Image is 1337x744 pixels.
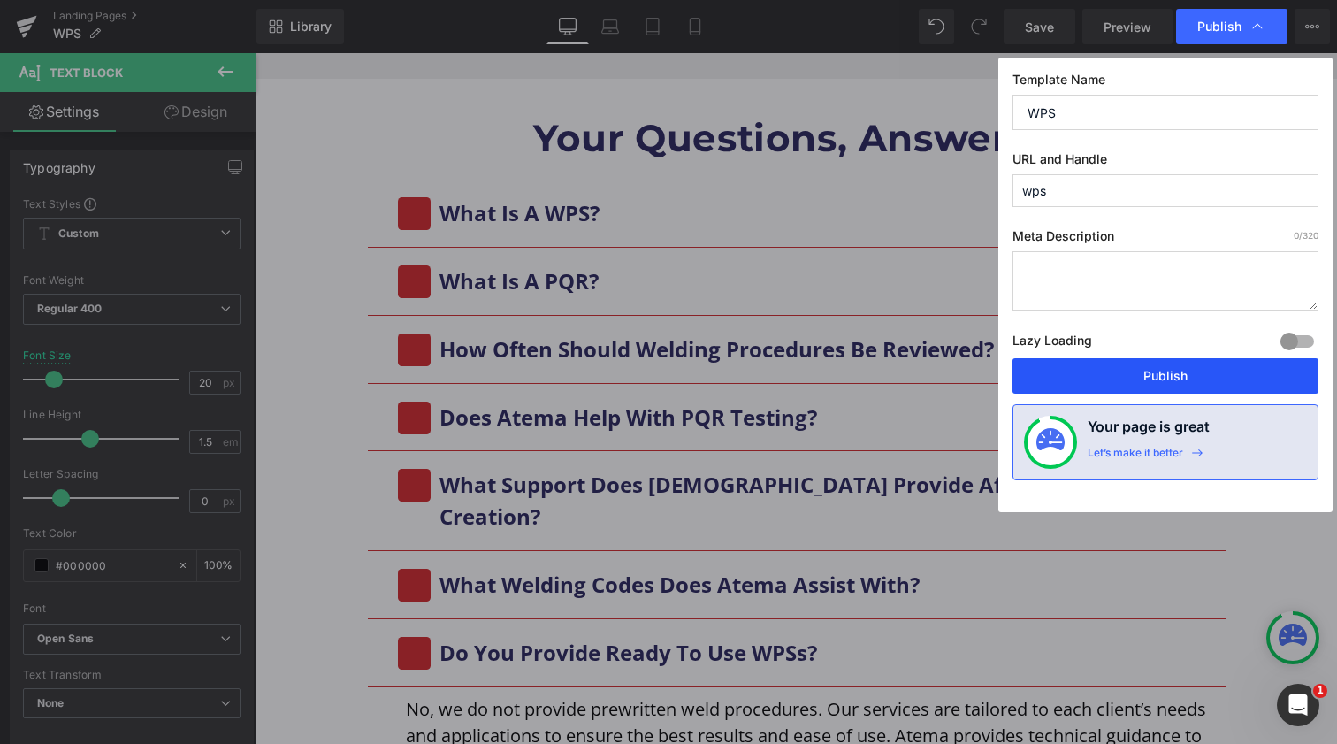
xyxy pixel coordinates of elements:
span: 0 [1294,230,1299,241]
img: onboarding-status.svg [1036,428,1065,456]
h4: Your page is great [1088,416,1210,446]
b: What support does [DEMOGRAPHIC_DATA] provide after wPS creation? [184,417,828,478]
label: URL and Handle [1012,151,1318,174]
button: Publish [1012,358,1318,394]
b: What is a PQR? [184,213,343,242]
label: Meta Description [1012,228,1318,251]
b: What Welding Codes Does Atema Assist With? [184,517,664,546]
span: /320 [1294,230,1318,241]
div: Let’s make it better [1088,446,1183,469]
h1: Your Questions, Answered [24,61,1058,110]
b: How often Should Welding Procedures be Reviewed? [184,281,738,311]
span: Publish [1197,19,1241,35]
iframe: Intercom live chat [1277,684,1319,726]
span: 1 [1313,684,1327,698]
label: Template Name [1012,72,1318,95]
b: What is A WPS? [184,145,344,174]
b: Do you provide ready to use WPSs? [184,585,562,614]
b: Does Atema Help with PQR Testing? [184,349,562,379]
label: Lazy Loading [1012,329,1092,358]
